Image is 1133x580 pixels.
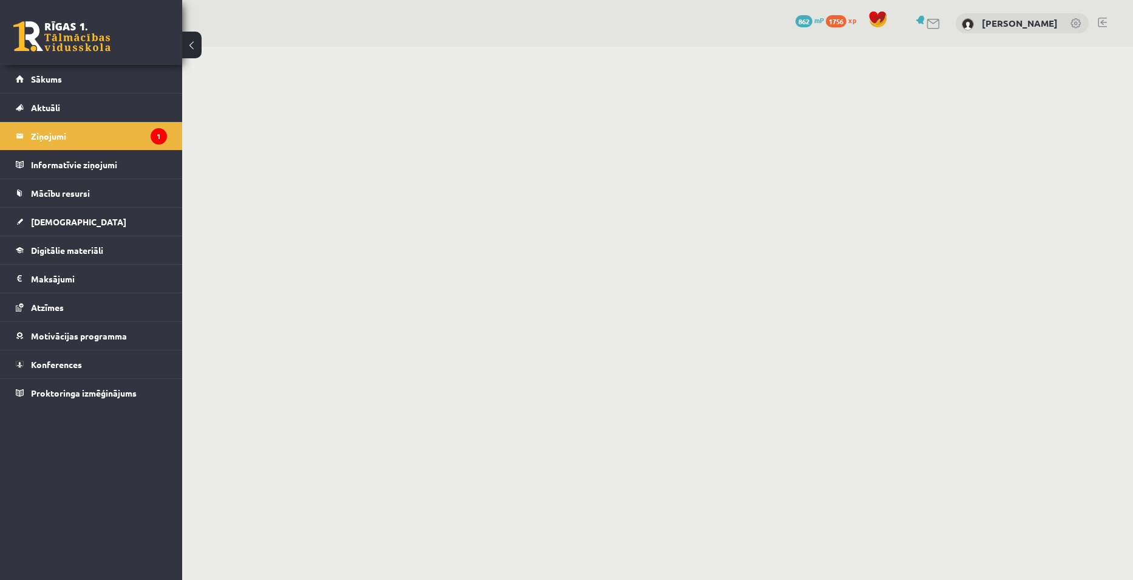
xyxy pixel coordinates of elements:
span: 862 [795,15,812,27]
span: Mācību resursi [31,188,90,199]
i: 1 [151,128,167,145]
a: Rīgas 1. Tālmācības vidusskola [13,21,111,52]
span: xp [848,15,856,25]
a: Maksājumi [16,265,167,293]
a: Digitālie materiāli [16,236,167,264]
span: Konferences [31,359,82,370]
span: [DEMOGRAPHIC_DATA] [31,216,126,227]
span: Aktuāli [31,102,60,113]
a: Konferences [16,350,167,378]
a: Proktoringa izmēģinājums [16,379,167,407]
legend: Ziņojumi [31,122,167,150]
span: Motivācijas programma [31,330,127,341]
a: Ziņojumi1 [16,122,167,150]
legend: Informatīvie ziņojumi [31,151,167,179]
a: Atzīmes [16,293,167,321]
a: Sākums [16,65,167,93]
img: Ieva Krūmiņa [962,18,974,30]
a: 1756 xp [826,15,862,25]
span: Atzīmes [31,302,64,313]
a: [PERSON_NAME] [982,17,1058,29]
a: Mācību resursi [16,179,167,207]
a: Motivācijas programma [16,322,167,350]
a: 862 mP [795,15,824,25]
span: mP [814,15,824,25]
a: Informatīvie ziņojumi [16,151,167,179]
legend: Maksājumi [31,265,167,293]
a: Aktuāli [16,94,167,121]
span: Digitālie materiāli [31,245,103,256]
span: Sākums [31,73,62,84]
span: 1756 [826,15,846,27]
a: [DEMOGRAPHIC_DATA] [16,208,167,236]
span: Proktoringa izmēģinājums [31,387,137,398]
